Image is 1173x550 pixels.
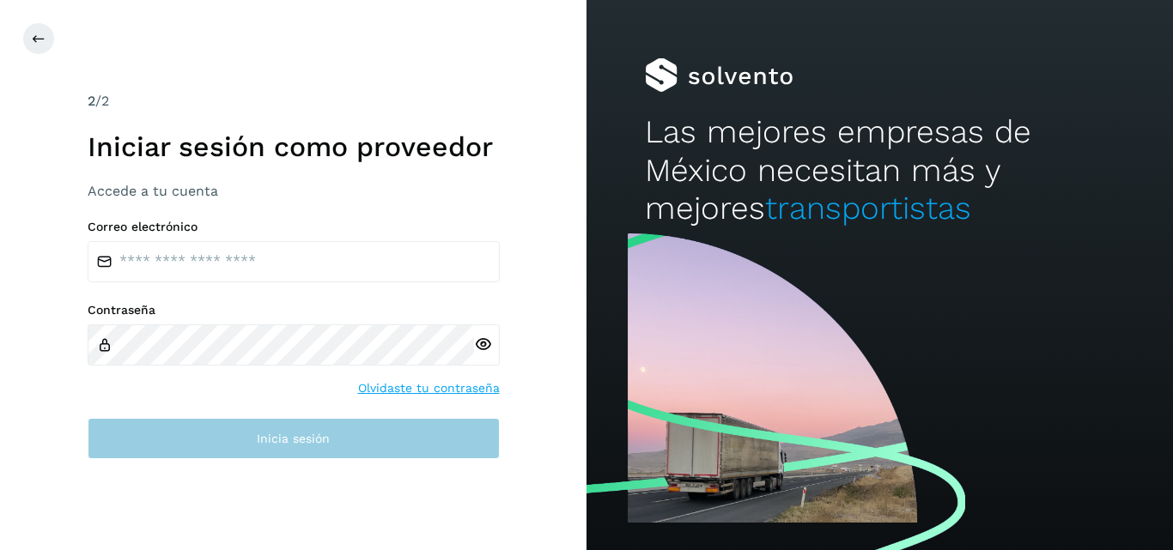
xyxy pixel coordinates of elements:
h2: Las mejores empresas de México necesitan más y mejores [645,113,1114,227]
span: Inicia sesión [257,432,330,444]
label: Contraseña [88,303,500,317]
a: Olvidaste tu contraseña [358,379,500,397]
span: transportistas [765,190,971,227]
label: Correo electrónico [88,220,500,234]
h1: Iniciar sesión como proveedor [88,130,500,163]
button: Inicia sesión [88,418,500,459]
span: 2 [88,93,95,109]
div: /2 [88,91,500,112]
h3: Accede a tu cuenta [88,183,500,199]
